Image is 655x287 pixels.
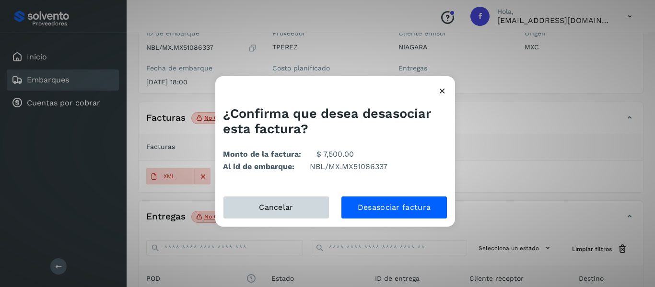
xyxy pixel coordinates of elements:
button: Cancelar [223,196,329,219]
b: Al id de embarque: [223,161,294,173]
p: NBL/MX.MX51086337 [310,161,387,173]
p: $ 7,500.00 [316,148,354,161]
span: ¿Confirma que desea desasociar esta factura? [223,106,431,137]
b: Monto de la factura: [223,148,301,161]
button: Desasociar factura [341,196,447,219]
